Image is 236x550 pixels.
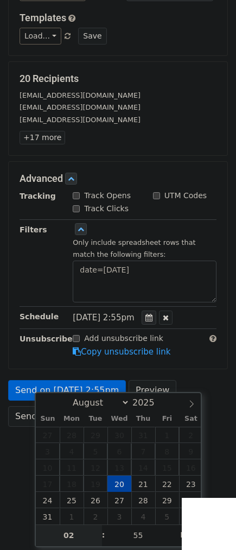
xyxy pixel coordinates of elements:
strong: Tracking [20,192,56,200]
span: August 11, 2025 [60,459,84,476]
span: August 4, 2025 [60,443,84,459]
span: August 3, 2025 [36,443,60,459]
span: Fri [155,415,179,422]
span: July 29, 2025 [84,427,107,443]
span: August 20, 2025 [107,476,131,492]
a: Preview [129,380,176,401]
span: July 28, 2025 [60,427,84,443]
span: August 29, 2025 [155,492,179,508]
a: Load... [20,28,61,45]
span: August 12, 2025 [84,459,107,476]
a: Templates [20,12,66,23]
span: August 30, 2025 [179,492,203,508]
span: August 14, 2025 [131,459,155,476]
span: August 2, 2025 [179,427,203,443]
span: July 30, 2025 [107,427,131,443]
span: August 22, 2025 [155,476,179,492]
strong: Filters [20,225,47,234]
strong: Unsubscribe [20,334,73,343]
strong: Schedule [20,312,59,321]
a: +17 more [20,131,65,144]
input: Hour [36,524,102,546]
label: UTM Codes [164,190,207,201]
iframe: Chat Widget [182,498,236,550]
span: September 3, 2025 [107,508,131,524]
span: August 10, 2025 [36,459,60,476]
span: Thu [131,415,155,422]
span: Sun [36,415,60,422]
span: September 1, 2025 [60,508,84,524]
button: Save [78,28,106,45]
input: Year [130,397,169,408]
span: September 4, 2025 [131,508,155,524]
span: August 9, 2025 [179,443,203,459]
span: July 31, 2025 [131,427,155,443]
small: [EMAIL_ADDRESS][DOMAIN_NAME] [20,91,141,99]
span: August 21, 2025 [131,476,155,492]
small: Only include spreadsheet rows that match the following filters: [73,238,195,259]
span: August 6, 2025 [107,443,131,459]
a: Send Test Email [8,406,91,427]
span: August 19, 2025 [84,476,107,492]
span: September 5, 2025 [155,508,179,524]
span: August 25, 2025 [60,492,84,508]
span: August 16, 2025 [179,459,203,476]
span: July 27, 2025 [36,427,60,443]
span: : [102,524,105,546]
span: August 7, 2025 [131,443,155,459]
span: August 18, 2025 [60,476,84,492]
span: August 24, 2025 [36,492,60,508]
span: August 27, 2025 [107,492,131,508]
span: August 17, 2025 [36,476,60,492]
span: August 26, 2025 [84,492,107,508]
span: August 1, 2025 [155,427,179,443]
span: [DATE] 2:55pm [73,313,134,323]
h5: Advanced [20,173,216,185]
span: Click to toggle [171,524,201,546]
input: Minute [105,524,171,546]
span: Tue [84,415,107,422]
a: Send on [DATE] 2:55pm [8,380,126,401]
label: Add unsubscribe link [84,333,163,344]
span: August 23, 2025 [179,476,203,492]
span: August 31, 2025 [36,508,60,524]
label: Track Opens [84,190,131,201]
h5: 20 Recipients [20,73,216,85]
span: August 28, 2025 [131,492,155,508]
span: Sat [179,415,203,422]
label: Track Clicks [84,203,129,214]
span: August 5, 2025 [84,443,107,459]
span: September 6, 2025 [179,508,203,524]
small: [EMAIL_ADDRESS][DOMAIN_NAME] [20,116,141,124]
span: August 13, 2025 [107,459,131,476]
div: 聊天小组件 [182,498,236,550]
span: Mon [60,415,84,422]
span: September 2, 2025 [84,508,107,524]
span: August 15, 2025 [155,459,179,476]
span: August 8, 2025 [155,443,179,459]
span: Wed [107,415,131,422]
a: Copy unsubscribe link [73,347,170,357]
small: [EMAIL_ADDRESS][DOMAIN_NAME] [20,103,141,111]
